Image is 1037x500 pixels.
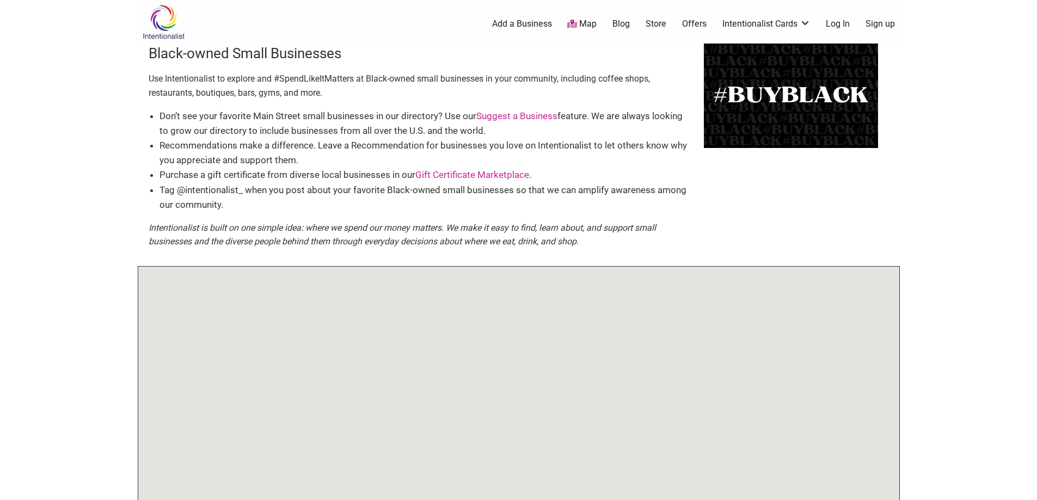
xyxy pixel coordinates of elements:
[159,109,693,138] li: Don’t see your favorite Main Street small businesses in our directory? Use our feature. We are al...
[826,18,850,30] a: Log In
[722,18,811,30] a: Intentionalist Cards
[567,18,597,30] a: Map
[159,183,693,212] li: Tag @intentionalist_ when you post about your favorite Black-owned small businesses so that we ca...
[492,18,552,30] a: Add a Business
[704,44,878,148] img: BuyBlack-500x300-1.png
[866,18,895,30] a: Sign up
[159,138,693,168] li: Recommendations make a difference. Leave a Recommendation for businesses you love on Intentionali...
[612,18,630,30] a: Blog
[415,169,529,180] a: Gift Certificate Marketplace
[149,72,693,100] p: Use Intentionalist to explore and #SpendLikeItMatters at Black-owned small businesses in your com...
[149,223,656,247] em: Intentionalist is built on one simple idea: where we spend our money matters. We make it easy to ...
[138,4,189,40] img: Intentionalist
[159,168,693,182] li: Purchase a gift certificate from diverse local businesses in our .
[646,18,666,30] a: Store
[476,110,557,121] a: Suggest a Business
[682,18,707,30] a: Offers
[149,44,693,63] h3: Black-owned Small Businesses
